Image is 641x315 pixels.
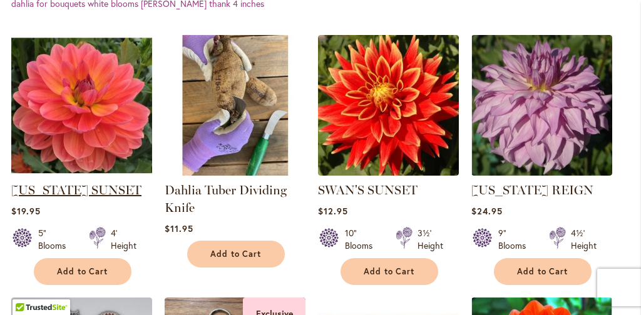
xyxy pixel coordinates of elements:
span: Add to Cart [57,266,108,277]
img: Swan's Sunset [318,35,459,176]
span: Add to Cart [210,249,262,259]
img: OREGON REIGN [471,35,612,176]
a: SWAN'S SUNSET [318,182,418,197]
img: Dahlia Tuber Dividing Knife [165,35,305,176]
div: 4½' Height [571,227,597,252]
div: 10" Blooms [345,227,381,252]
a: Dahlia Tuber Dividing Knife [165,166,305,178]
span: Add to Cart [364,266,415,277]
div: 9" Blooms [498,227,534,252]
div: 3½' Height [418,227,443,252]
img: OREGON SUNSET [11,35,152,176]
div: 5" Blooms [38,227,74,252]
a: [US_STATE] SUNSET [11,182,141,197]
a: Dahlia Tuber Dividing Knife [165,182,287,215]
button: Add to Cart [34,258,131,285]
span: $24.95 [471,205,503,217]
a: [US_STATE] REIGN [471,182,593,197]
span: $11.95 [165,222,193,234]
button: Add to Cart [494,258,592,285]
a: OREGON SUNSET [11,166,152,178]
a: OREGON REIGN [471,166,612,178]
iframe: Launch Accessibility Center [9,271,44,306]
button: Add to Cart [187,241,285,267]
button: Add to Cart [341,258,438,285]
a: Swan's Sunset [318,166,459,178]
div: 4' Height [111,227,136,252]
span: $12.95 [318,205,348,217]
span: $19.95 [11,205,41,217]
span: Add to Cart [517,266,568,277]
